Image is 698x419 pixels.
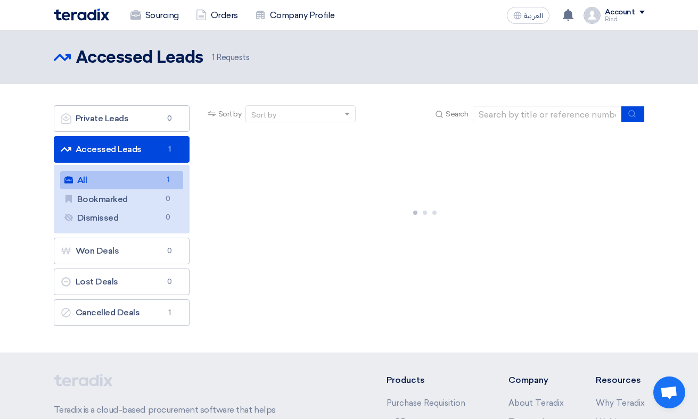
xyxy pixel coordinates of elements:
img: Teradix logo [54,9,109,21]
h2: Accessed Leads [76,47,203,69]
span: 0 [162,212,175,223]
span: Search [446,108,468,120]
span: 0 [163,276,176,287]
span: Requests [212,52,250,64]
li: Products [387,374,477,387]
a: All [60,171,183,189]
span: Sort by [218,108,242,120]
span: 1 [162,174,175,186]
span: 1 [212,53,215,62]
span: 0 [163,113,176,124]
a: Cancelled Deals1 [54,299,190,326]
a: Why Teradix [596,398,645,408]
li: Resources [596,374,645,387]
a: Won Deals0 [54,238,190,264]
div: Open chat [653,376,685,408]
a: Sourcing [122,4,187,27]
a: Accessed Leads1 [54,136,190,163]
span: 0 [163,246,176,256]
input: Search by title or reference number [473,106,622,122]
span: 0 [162,194,175,205]
a: Dismissed [60,209,183,227]
span: العربية [524,12,543,20]
div: Riad [605,16,645,22]
span: 1 [163,307,176,318]
button: العربية [507,7,549,24]
div: Sort by [251,110,276,121]
li: Company [508,374,564,387]
img: profile_test.png [584,7,601,24]
a: Company Profile [247,4,343,27]
a: Private Leads0 [54,105,190,132]
a: Bookmarked [60,190,183,208]
a: Lost Deals0 [54,269,190,295]
a: About Teradix [508,398,564,408]
a: Purchase Requisition [387,398,465,408]
a: Orders [187,4,247,27]
span: 1 [163,144,176,155]
div: Account [605,8,635,17]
